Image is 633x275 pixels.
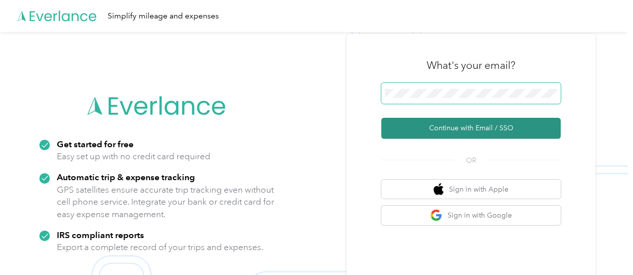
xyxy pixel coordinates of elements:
img: apple logo [434,183,444,196]
strong: Automatic trip & expense tracking [57,172,195,182]
button: apple logoSign in with Apple [381,180,561,199]
strong: Get started for free [57,139,134,149]
p: Easy set up with no credit card required [57,150,210,163]
div: Simplify mileage and expenses [108,10,219,22]
img: google logo [430,209,443,222]
button: google logoSign in with Google [381,206,561,225]
h3: What's your email? [427,58,515,72]
p: Export a complete record of your trips and expenses. [57,241,263,254]
button: Continue with Email / SSO [381,118,561,139]
strong: IRS compliant reports [57,230,144,240]
p: GPS satellites ensure accurate trip tracking even without cell phone service. Integrate your bank... [57,184,275,221]
span: OR [454,155,488,166]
